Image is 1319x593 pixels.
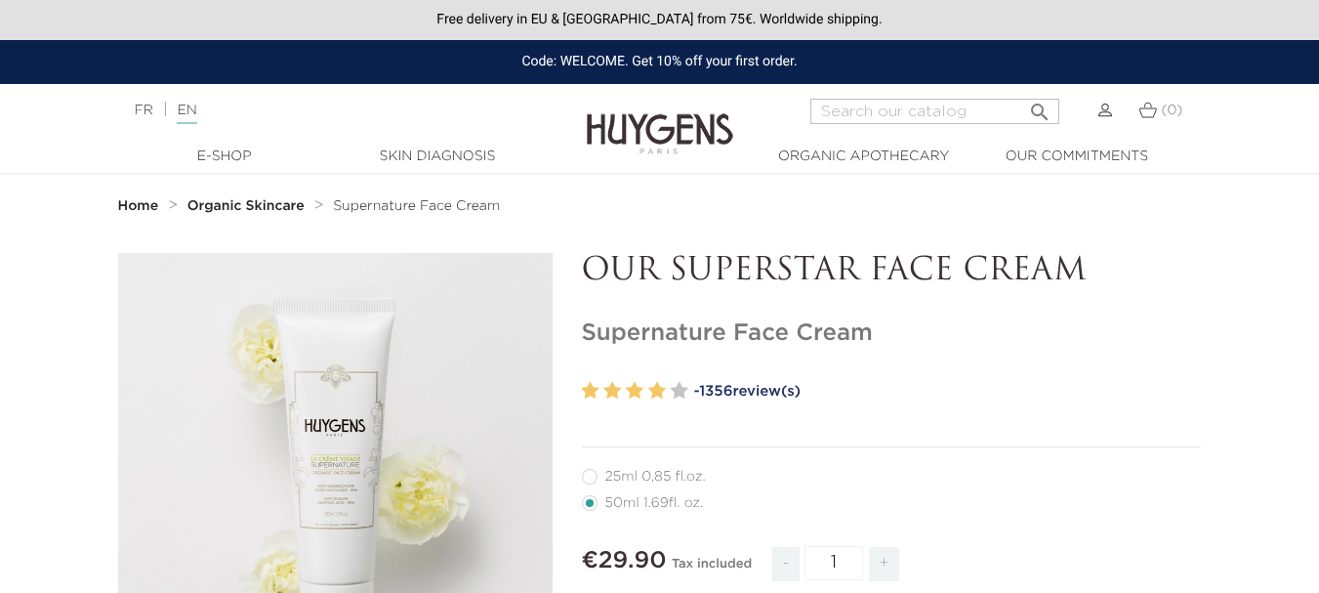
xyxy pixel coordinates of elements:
[603,377,621,405] label: 2
[1022,93,1057,119] button: 
[582,469,729,485] label: 25ml 0,85 fl.oz.
[340,147,535,167] a: Skin Diagnosis
[694,377,1202,406] a: -1356review(s)
[177,104,196,124] a: EN
[1028,95,1051,118] i: 
[125,99,535,122] div: |
[127,147,322,167] a: E-Shop
[582,377,599,405] label: 1
[979,147,1175,167] a: Our commitments
[648,377,666,405] label: 4
[333,199,500,213] span: Supernature Face Cream
[766,147,962,167] a: Organic Apothecary
[869,547,900,581] span: +
[582,495,727,511] label: 50ml 1.69fl. oz.
[187,199,305,213] strong: Organic Skincare
[582,253,1202,290] p: OUR SUPERSTAR FACE CREAM
[118,199,159,213] strong: Home
[810,99,1059,124] input: Search
[587,82,733,157] img: Huygens
[333,198,500,214] a: Supernature Face Cream
[1161,104,1182,117] span: (0)
[804,546,863,580] input: Quantity
[671,377,688,405] label: 5
[582,319,1202,348] h1: Supernature Face Cream
[626,377,643,405] label: 3
[699,384,732,399] span: 1356
[582,549,667,572] span: €29.90
[772,547,800,581] span: -
[118,198,163,214] a: Home
[135,104,153,117] a: FR
[187,198,309,214] a: Organic Skincare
